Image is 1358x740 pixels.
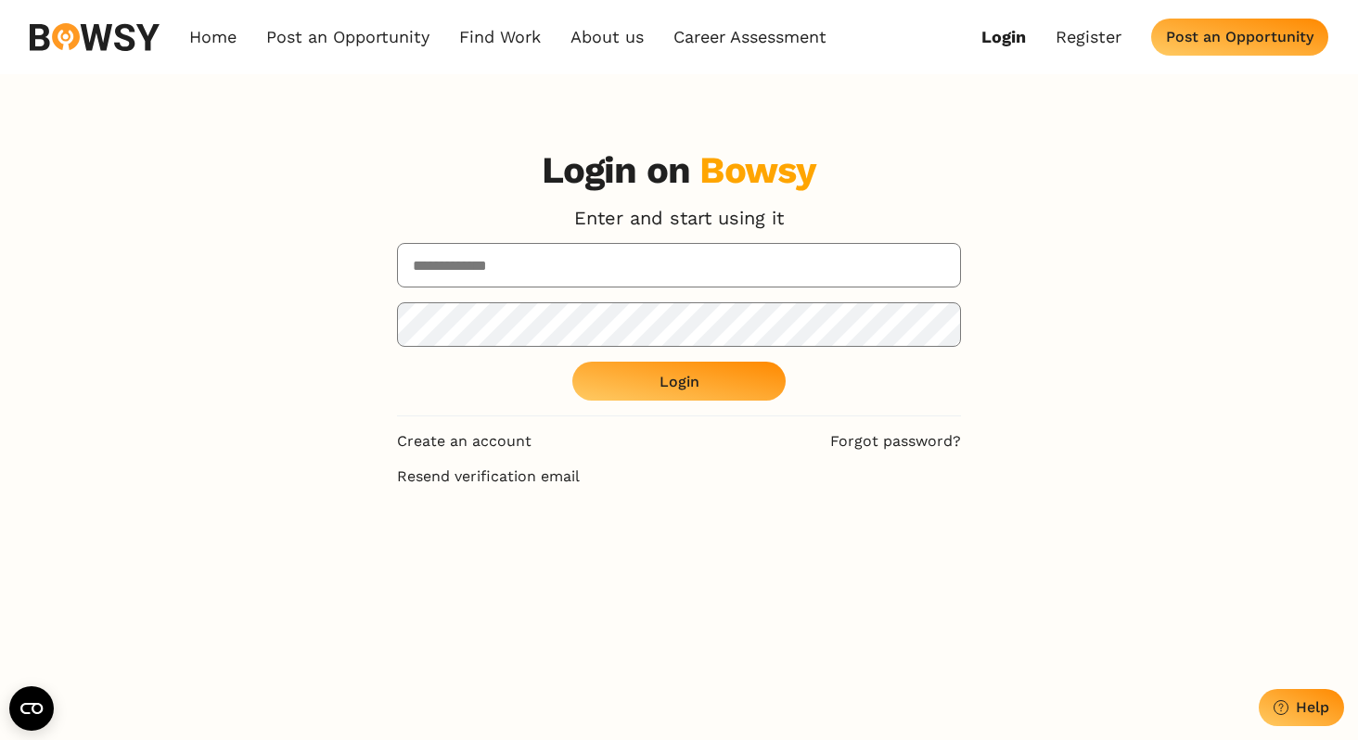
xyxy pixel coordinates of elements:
div: Post an Opportunity [1166,28,1313,45]
a: Register [1056,27,1121,47]
button: Open CMP widget [9,686,54,731]
button: Login [572,362,786,401]
a: Login [981,27,1026,47]
h3: Login on [542,148,817,193]
img: svg%3e [30,23,160,51]
a: Resend verification email [397,466,961,487]
button: Help [1259,689,1344,726]
a: Home [189,27,237,47]
div: Help [1296,698,1329,716]
p: Enter and start using it [574,208,784,228]
div: Bowsy [699,148,816,192]
a: Create an account [397,431,532,452]
a: Career Assessment [673,27,826,47]
button: Post an Opportunity [1151,19,1328,56]
a: Forgot password? [830,431,961,452]
div: Login [660,373,699,390]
